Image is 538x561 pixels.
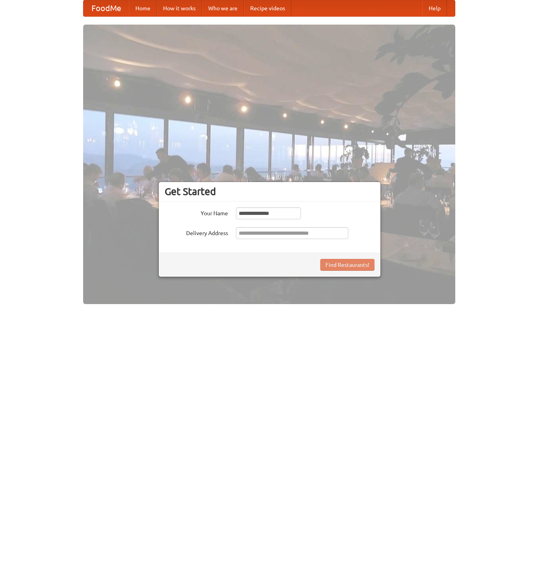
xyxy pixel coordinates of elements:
[165,186,375,197] h3: Get Started
[165,227,228,237] label: Delivery Address
[202,0,244,16] a: Who we are
[422,0,447,16] a: Help
[165,207,228,217] label: Your Name
[157,0,202,16] a: How it works
[320,259,375,271] button: Find Restaurants!
[84,0,129,16] a: FoodMe
[129,0,157,16] a: Home
[244,0,291,16] a: Recipe videos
